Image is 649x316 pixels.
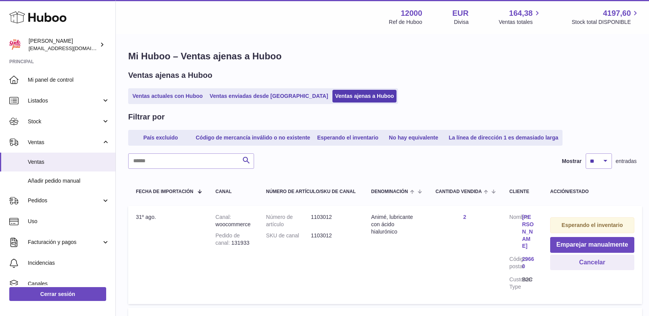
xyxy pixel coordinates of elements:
a: 29660 [522,255,535,270]
div: Número de artículo/SKU de canal [266,189,356,194]
dd: B2C [522,276,535,291]
span: Stock [28,118,102,125]
div: Acción/Estado [550,189,634,194]
span: Canales [28,280,110,287]
a: La línea de dirección 1 es demasiado larga [446,131,561,144]
img: mar@ensuelofirme.com [9,39,21,50]
span: Ventas [28,139,102,146]
td: 31º ago. [128,206,208,304]
span: Añadir pedido manual [28,177,110,185]
strong: Esperando el inventario [562,222,623,228]
a: No hay equivalente [383,131,444,144]
strong: EUR [452,8,469,18]
a: Esperando el inventario [314,131,381,144]
span: [EMAIL_ADDRESS][DOMAIN_NAME] [29,45,114,51]
span: Pedidos [28,197,102,204]
h1: Mi Huboo – Ventas ajenas a Huboo [128,50,637,62]
div: Animé, lubricante con ácido hialurónico [371,213,420,235]
span: entradas [616,158,637,165]
div: woocommerce [215,213,251,228]
span: Fecha de importación [136,189,193,194]
strong: 12000 [401,8,422,18]
span: Ventas totales [499,18,542,26]
label: Mostrar [562,158,581,165]
button: Cancelar [550,255,634,271]
div: Canal [215,189,251,194]
div: Divisa [454,18,469,26]
div: 131933 [215,232,251,247]
strong: Canal [215,214,231,220]
a: 2 [463,214,466,220]
span: Facturación y pagos [28,239,102,246]
span: 4197,60 [603,8,631,18]
div: Ref de Huboo [389,18,422,26]
span: Cantidad vendida [435,189,482,194]
a: Cerrar sesión [9,287,106,301]
a: 164,38 Ventas totales [499,8,542,26]
a: País excluido [130,131,191,144]
a: Ventas enviadas desde [GEOGRAPHIC_DATA] [207,90,331,103]
div: [PERSON_NAME] [29,37,98,52]
button: Emparejar manualmente [550,237,634,253]
span: 164,38 [509,8,533,18]
a: Ventas actuales con Huboo [130,90,205,103]
a: 4197,60 Stock total DISPONIBLE [572,8,640,26]
dt: Customer Type [509,276,522,291]
span: Stock total DISPONIBLE [572,18,640,26]
a: [PERSON_NAME] [522,213,535,250]
dt: Nombre [509,213,522,252]
h2: Filtrar por [128,112,164,122]
span: Incidencias [28,259,110,267]
strong: Pedido de canal [215,232,240,246]
div: Cliente [509,189,535,194]
h2: Ventas ajenas a Huboo [128,70,212,81]
span: Mi panel de control [28,76,110,84]
a: Ventas ajenas a Huboo [332,90,397,103]
dt: Número de artículo [266,213,311,228]
span: Denominación [371,189,408,194]
a: Código de mercancía inválido o no existente [193,131,313,144]
dd: 1103012 [311,232,356,239]
span: Uso [28,218,110,225]
span: Ventas [28,158,110,166]
dd: 1103012 [311,213,356,228]
dt: Código postal [509,255,522,272]
span: Listados [28,97,102,104]
dt: SKU de canal [266,232,311,239]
